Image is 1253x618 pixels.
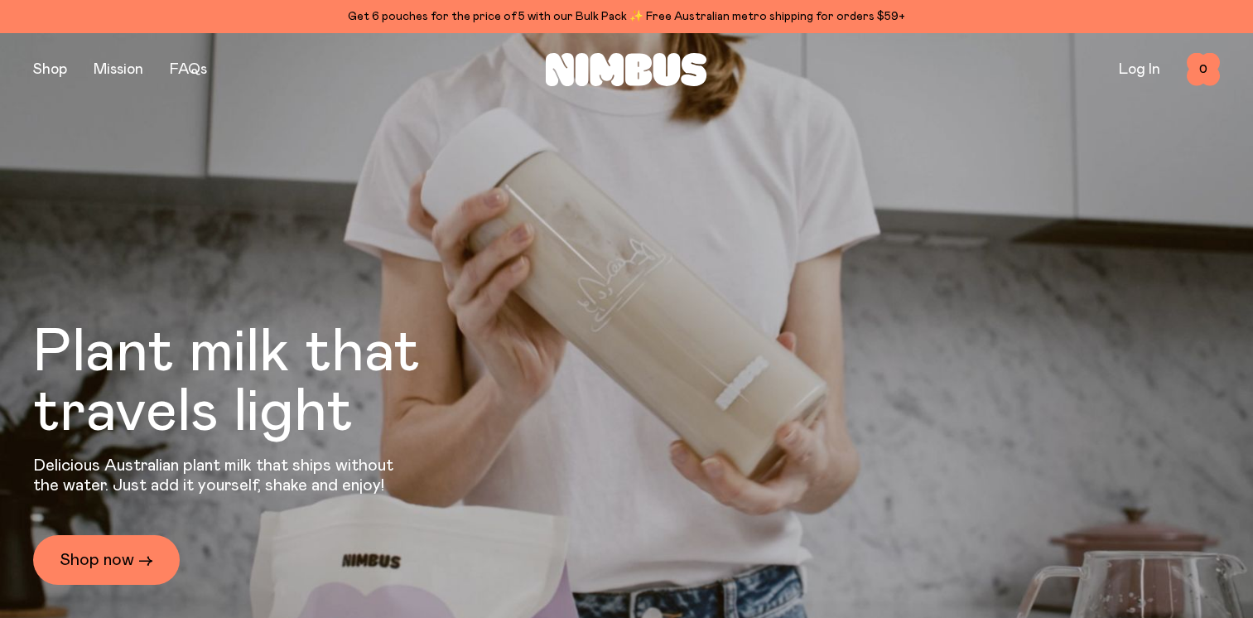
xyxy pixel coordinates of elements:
[33,456,404,495] p: Delicious Australian plant milk that ships without the water. Just add it yourself, shake and enjoy!
[170,62,207,77] a: FAQs
[94,62,143,77] a: Mission
[33,323,510,442] h1: Plant milk that travels light
[33,535,180,585] a: Shop now →
[1119,62,1160,77] a: Log In
[1187,53,1220,86] button: 0
[33,7,1220,27] div: Get 6 pouches for the price of 5 with our Bulk Pack ✨ Free Australian metro shipping for orders $59+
